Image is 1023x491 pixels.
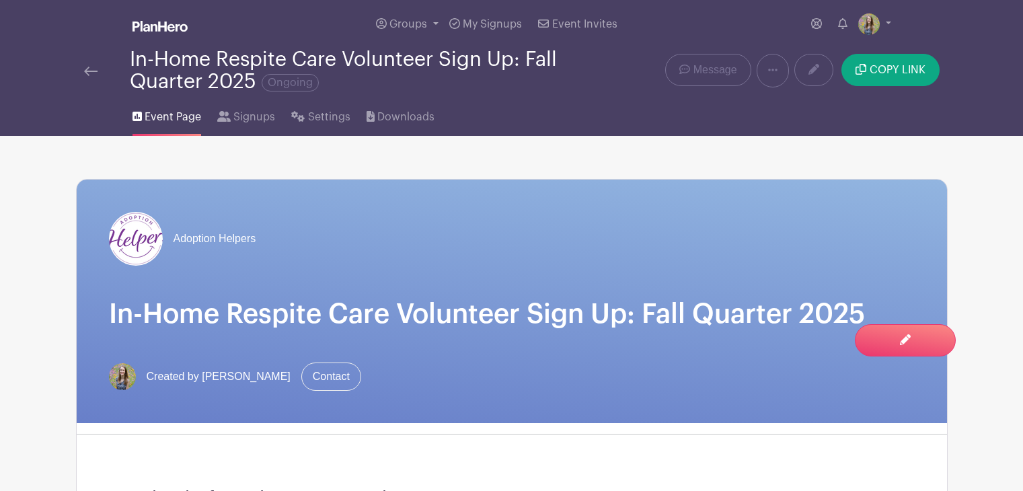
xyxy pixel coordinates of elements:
[389,19,427,30] span: Groups
[552,19,617,30] span: Event Invites
[693,62,737,78] span: Message
[217,93,275,136] a: Signups
[870,65,925,75] span: COPY LINK
[132,93,201,136] a: Event Page
[841,54,939,86] button: COPY LINK
[665,54,751,86] a: Message
[308,109,350,125] span: Settings
[463,19,522,30] span: My Signups
[130,48,566,93] div: In-Home Respite Care Volunteer Sign Up: Fall Quarter 2025
[233,109,275,125] span: Signups
[109,363,136,390] img: IMG_0582.jpg
[109,212,163,266] img: AH%20Logo%20Smile-Flat-RBG%20(1).jpg
[109,298,915,330] h1: In-Home Respite Care Volunteer Sign Up: Fall Quarter 2025
[174,231,256,247] span: Adoption Helpers
[147,369,291,385] span: Created by [PERSON_NAME]
[858,13,880,35] img: IMG_0582.jpg
[84,67,98,76] img: back-arrow-29a5d9b10d5bd6ae65dc969a981735edf675c4d7a1fe02e03b50dbd4ba3cdb55.svg
[367,93,434,136] a: Downloads
[377,109,434,125] span: Downloads
[262,74,319,91] span: Ongoing
[145,109,201,125] span: Event Page
[291,93,350,136] a: Settings
[132,21,188,32] img: logo_white-6c42ec7e38ccf1d336a20a19083b03d10ae64f83f12c07503d8b9e83406b4c7d.svg
[301,363,361,391] a: Contact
